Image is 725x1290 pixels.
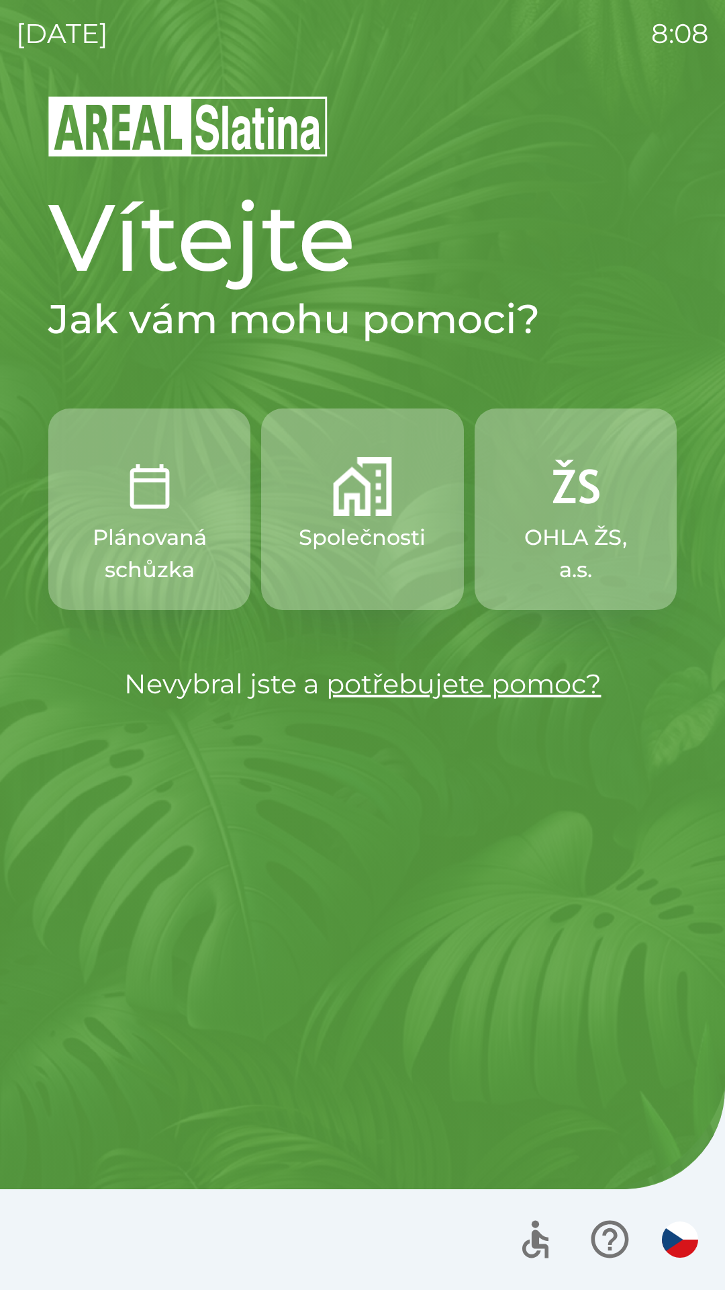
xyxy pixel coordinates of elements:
img: cs flag [662,1221,698,1258]
p: Plánovaná schůzka [81,521,218,586]
img: 0ea463ad-1074-4378-bee6-aa7a2f5b9440.png [120,457,179,516]
p: [DATE] [16,13,108,54]
button: Plánovaná schůzka [48,408,250,610]
p: Nevybral jste a [48,664,677,704]
a: potřebujete pomoc? [326,667,601,700]
img: 9f72f9f4-8902-46ff-b4e6-bc4241ee3c12.png [546,457,605,516]
p: OHLA ŽS, a.s. [507,521,644,586]
img: Logo [48,94,677,159]
img: 58b4041c-2a13-40f9-aad2-b58ace873f8c.png [333,457,392,516]
button: OHLA ŽS, a.s. [475,408,677,610]
p: Společnosti [299,521,426,554]
p: 8:08 [651,13,709,54]
h2: Jak vám mohu pomoci? [48,294,677,344]
button: Společnosti [261,408,463,610]
h1: Vítejte [48,180,677,294]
